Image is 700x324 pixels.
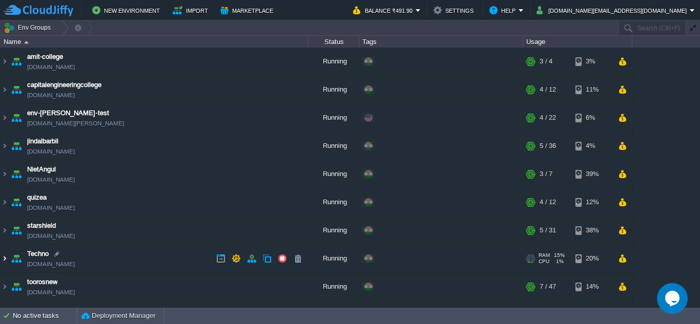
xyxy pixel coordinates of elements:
div: 38% [575,217,609,244]
div: Running [308,217,359,244]
img: AMDAwAAAACH5BAEAAAAALAAAAAABAAEAAAICRAEAOw== [24,41,29,44]
img: AMDAwAAAACH5BAEAAAAALAAAAAABAAEAAAICRAEAOw== [1,217,9,244]
div: 11% [575,76,609,103]
a: jindalbarbil [27,136,58,146]
a: [DOMAIN_NAME] [27,62,75,72]
img: AMDAwAAAACH5BAEAAAAALAAAAAABAAEAAAICRAEAOw== [1,160,9,188]
div: Name [1,36,307,48]
button: Balance ₹491.90 [353,4,416,16]
img: AMDAwAAAACH5BAEAAAAALAAAAAABAAEAAAICRAEAOw== [1,273,9,300]
div: Usage [524,36,632,48]
div: 3% [575,48,609,75]
div: Running [308,188,359,216]
div: 4 / 22 [540,104,556,132]
span: CPU [539,258,549,265]
img: AMDAwAAAACH5BAEAAAAALAAAAAABAAEAAAICRAEAOw== [1,76,9,103]
div: Status [308,36,359,48]
div: 4 / 12 [540,76,556,103]
div: Tags [360,36,523,48]
img: AMDAwAAAACH5BAEAAAAALAAAAAABAAEAAAICRAEAOw== [9,132,24,160]
img: AMDAwAAAACH5BAEAAAAALAAAAAABAAEAAAICRAEAOw== [1,188,9,216]
img: AMDAwAAAACH5BAEAAAAALAAAAAABAAEAAAICRAEAOw== [9,245,24,272]
img: AMDAwAAAACH5BAEAAAAALAAAAAABAAEAAAICRAEAOw== [1,245,9,272]
a: NietAngul [27,164,56,175]
div: 4 / 12 [540,188,556,216]
a: amit-college [27,52,63,62]
a: [DOMAIN_NAME] [27,203,75,213]
img: AMDAwAAAACH5BAEAAAAALAAAAAABAAEAAAICRAEAOw== [9,48,24,75]
img: AMDAwAAAACH5BAEAAAAALAAAAAABAAEAAAICRAEAOw== [1,48,9,75]
a: [DOMAIN_NAME] [27,175,75,185]
button: Import [173,4,211,16]
div: 20% [575,245,609,272]
a: capitalengineeringcollege [27,80,101,90]
a: [DOMAIN_NAME] [27,146,75,157]
div: No active tasks [13,308,77,324]
a: yppschool [27,305,57,315]
img: AMDAwAAAACH5BAEAAAAALAAAAAABAAEAAAICRAEAOw== [9,76,24,103]
div: 12% [575,188,609,216]
a: toorosnew [27,277,57,287]
img: AMDAwAAAACH5BAEAAAAALAAAAAABAAEAAAICRAEAOw== [9,188,24,216]
div: 5 / 31 [540,217,556,244]
button: Deployment Manager [81,311,155,321]
img: AMDAwAAAACH5BAEAAAAALAAAAAABAAEAAAICRAEAOw== [9,217,24,244]
a: [DOMAIN_NAME] [27,231,75,241]
a: [DOMAIN_NAME][PERSON_NAME] [27,118,124,128]
div: Running [308,160,359,188]
div: 14% [575,273,609,300]
div: 39% [575,160,609,188]
iframe: chat widget [657,283,690,314]
a: [DOMAIN_NAME] [27,90,75,100]
button: New Environment [92,4,163,16]
div: 3 / 4 [540,48,552,75]
span: 15% [554,252,565,258]
div: 5 / 36 [540,132,556,160]
span: RAM [539,252,550,258]
a: [DOMAIN_NAME] [27,259,75,269]
div: 3 / 7 [540,160,552,188]
a: Techno [27,249,49,259]
a: env-[PERSON_NAME]-test [27,108,109,118]
button: Env Groups [4,20,54,35]
button: Marketplace [220,4,276,16]
div: Running [308,132,359,160]
div: Running [308,245,359,272]
img: AMDAwAAAACH5BAEAAAAALAAAAAABAAEAAAICRAEAOw== [9,104,24,132]
button: [DOMAIN_NAME][EMAIL_ADDRESS][DOMAIN_NAME] [537,4,690,16]
div: Running [308,48,359,75]
button: Settings [434,4,477,16]
a: starshield [27,221,56,231]
button: Help [489,4,519,16]
div: Running [308,273,359,300]
a: quizea [27,192,47,203]
img: CloudJiffy [4,4,73,17]
img: AMDAwAAAACH5BAEAAAAALAAAAAABAAEAAAICRAEAOw== [1,104,9,132]
a: [DOMAIN_NAME] [27,287,75,297]
img: AMDAwAAAACH5BAEAAAAALAAAAAABAAEAAAICRAEAOw== [9,160,24,188]
div: 6% [575,104,609,132]
span: 1% [553,258,564,265]
div: 7 / 47 [540,273,556,300]
div: Running [308,104,359,132]
img: AMDAwAAAACH5BAEAAAAALAAAAAABAAEAAAICRAEAOw== [9,273,24,300]
div: 4% [575,132,609,160]
img: AMDAwAAAACH5BAEAAAAALAAAAAABAAEAAAICRAEAOw== [1,132,9,160]
div: Running [308,76,359,103]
